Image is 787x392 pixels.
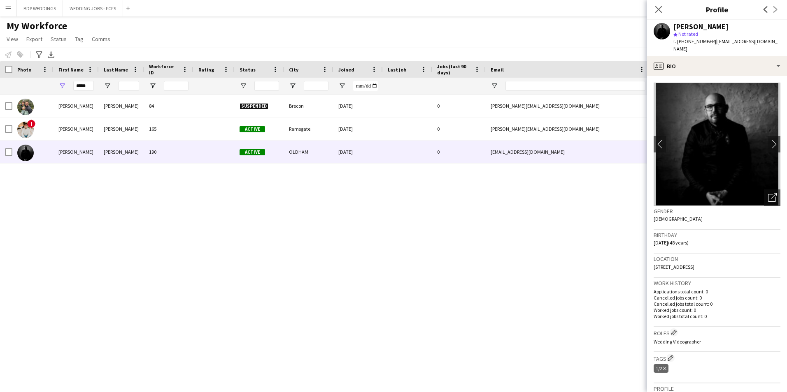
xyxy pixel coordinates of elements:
button: Open Filter Menu [289,82,296,90]
span: Suspended [240,103,268,109]
span: | [EMAIL_ADDRESS][DOMAIN_NAME] [673,38,778,52]
div: Ramsgate [284,118,333,140]
div: 0 [432,141,486,163]
input: City Filter Input [304,81,328,91]
img: James Pearce [17,122,34,138]
span: [STREET_ADDRESS] [654,264,694,270]
div: 0 [432,95,486,117]
span: Jobs (last 90 days) [437,63,471,76]
span: Active [240,126,265,132]
p: Worked jobs total count: 0 [654,313,780,319]
span: Export [26,35,42,43]
span: Last Name [104,67,128,73]
div: [PERSON_NAME][EMAIL_ADDRESS][DOMAIN_NAME] [486,95,650,117]
div: 190 [144,141,193,163]
p: Cancelled jobs total count: 0 [654,301,780,307]
span: Rating [198,67,214,73]
a: View [3,34,21,44]
button: Open Filter Menu [104,82,111,90]
div: Open photos pop-in [764,189,780,206]
span: Photo [17,67,31,73]
span: City [289,67,298,73]
button: Open Filter Menu [58,82,66,90]
div: [PERSON_NAME] [54,95,99,117]
a: Tag [72,34,87,44]
div: [PERSON_NAME] [673,23,729,30]
div: [DATE] [333,118,383,140]
div: 0 [432,118,486,140]
span: [DATE] (48 years) [654,240,689,246]
span: My Workforce [7,20,67,32]
span: Status [240,67,256,73]
h3: Work history [654,279,780,287]
h3: Birthday [654,231,780,239]
span: Tag [75,35,84,43]
input: Last Name Filter Input [119,81,139,91]
h3: Profile [647,4,787,15]
div: [EMAIL_ADDRESS][DOMAIN_NAME] [486,141,650,163]
div: 165 [144,118,193,140]
input: Joined Filter Input [353,81,378,91]
div: [PERSON_NAME] [99,118,144,140]
app-action-btn: Export XLSX [46,50,56,60]
span: Workforce ID [149,63,179,76]
h3: Tags [654,354,780,362]
span: Not rated [678,31,698,37]
span: Comms [92,35,110,43]
p: Worked jobs count: 0 [654,307,780,313]
div: [PERSON_NAME] [54,118,99,140]
div: [PERSON_NAME][EMAIL_ADDRESS][DOMAIN_NAME] [486,118,650,140]
app-action-btn: Advanced filters [34,50,44,60]
span: Email [491,67,504,73]
span: ! [27,120,35,128]
span: Last job [388,67,406,73]
div: [DATE] [333,141,383,163]
div: 84 [144,95,193,117]
input: Workforce ID Filter Input [164,81,189,91]
button: Open Filter Menu [240,82,247,90]
div: Bio [647,56,787,76]
img: James Butler [17,99,34,115]
span: Active [240,149,265,155]
a: Comms [88,34,114,44]
span: Wedding Videographer [654,339,701,345]
div: Brecon [284,95,333,117]
span: View [7,35,18,43]
input: Status Filter Input [254,81,279,91]
p: Cancelled jobs count: 0 [654,295,780,301]
div: [PERSON_NAME] [54,141,99,163]
span: First Name [58,67,84,73]
button: BDP WEDDINGS [17,0,63,16]
div: 1/2 [654,364,668,373]
img: Crew avatar or photo [654,83,780,206]
button: Open Filter Menu [338,82,346,90]
button: Open Filter Menu [149,82,156,90]
p: Applications total count: 0 [654,288,780,295]
a: Export [23,34,46,44]
button: Open Filter Menu [491,82,498,90]
img: James Tracey [17,145,34,161]
span: Joined [338,67,354,73]
div: OLDHAM [284,141,333,163]
a: Status [47,34,70,44]
h3: Location [654,255,780,263]
span: Status [51,35,67,43]
div: [PERSON_NAME] [99,95,144,117]
h3: Gender [654,208,780,215]
input: Email Filter Input [505,81,645,91]
span: [DEMOGRAPHIC_DATA] [654,216,703,222]
div: [PERSON_NAME] [99,141,144,163]
span: t. [PHONE_NUMBER] [673,38,716,44]
div: [DATE] [333,95,383,117]
input: First Name Filter Input [73,81,94,91]
h3: Roles [654,328,780,337]
button: WEDDING JOBS - FCFS [63,0,123,16]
